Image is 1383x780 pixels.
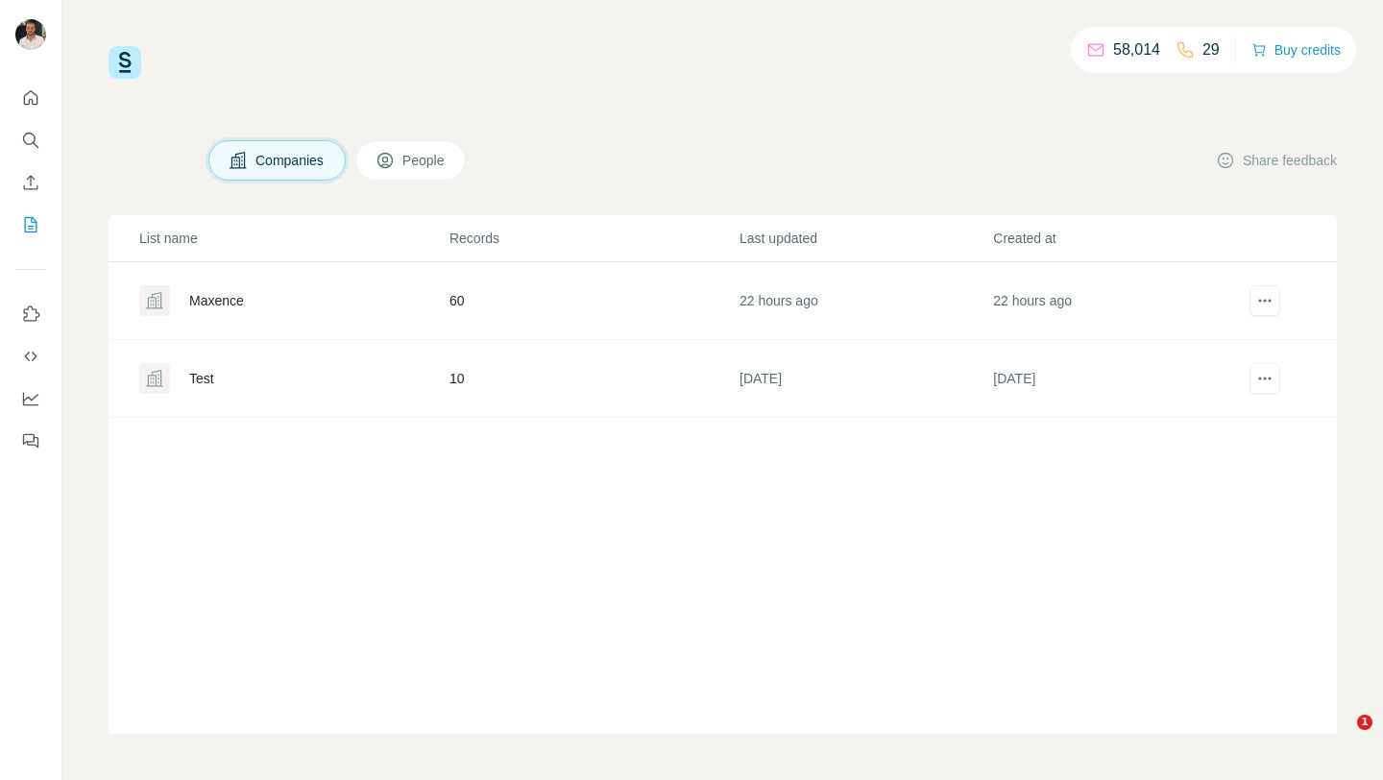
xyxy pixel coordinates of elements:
p: Last updated [740,229,991,248]
button: My lists [15,207,46,242]
td: 10 [449,340,739,418]
button: Use Surfe API [15,339,46,374]
td: 22 hours ago [739,262,992,340]
p: 58,014 [1113,38,1160,61]
button: Feedback [15,424,46,458]
button: Search [15,123,46,158]
img: Avatar [15,19,46,50]
button: actions [1250,363,1280,394]
p: List name [139,229,448,248]
button: Dashboard [15,381,46,416]
p: Created at [993,229,1245,248]
span: Companies [255,151,326,170]
td: 22 hours ago [992,262,1246,340]
button: Share feedback [1216,151,1337,170]
h4: My lists [109,145,185,176]
button: actions [1250,285,1280,316]
p: 29 [1202,38,1220,61]
button: Buy credits [1251,37,1341,63]
img: Surfe Logo [109,46,141,79]
button: Enrich CSV [15,165,46,200]
td: [DATE] [992,340,1246,418]
button: Use Surfe on LinkedIn [15,297,46,331]
span: People [402,151,447,170]
div: Test [189,369,214,388]
iframe: Intercom live chat [1318,715,1364,761]
td: [DATE] [739,340,992,418]
td: 60 [449,262,739,340]
p: Records [449,229,738,248]
button: Quick start [15,81,46,115]
span: 1 [1357,715,1372,730]
div: Maxence [189,291,244,310]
